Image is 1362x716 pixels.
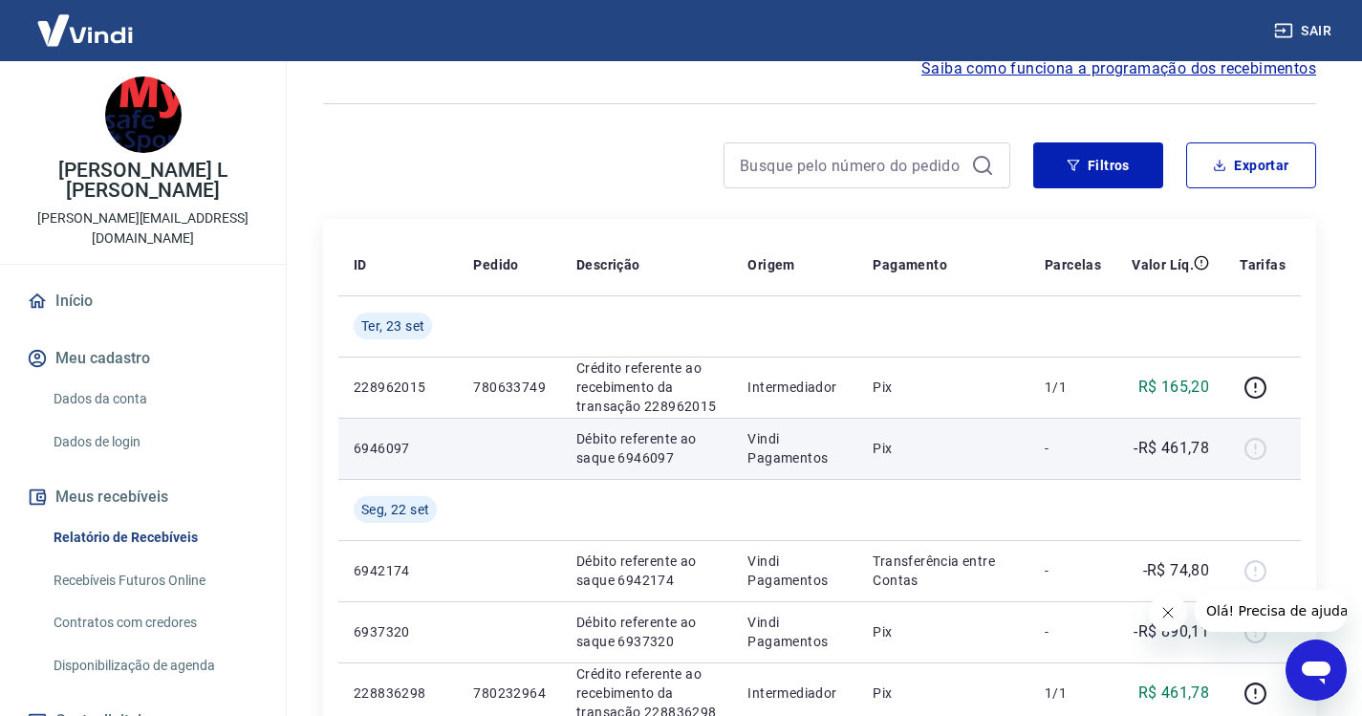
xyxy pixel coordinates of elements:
[576,358,717,416] p: Crédito referente ao recebimento da transação 228962015
[361,500,429,519] span: Seg, 22 set
[1143,559,1210,582] p: -R$ 74,80
[354,683,443,703] p: 228836298
[1132,255,1194,274] p: Valor Líq.
[1286,640,1347,701] iframe: Button to launch messaging window
[576,429,717,467] p: Débito referente ao saque 6946097
[105,76,182,153] img: 697ec514-2661-43ab-907b-00249a5c8a33.jpeg
[354,439,443,458] p: 6946097
[46,603,263,642] a: Contratos com credores
[873,255,947,274] p: Pagamento
[921,57,1316,80] a: Saiba como funciona a programação dos recebimentos
[576,613,717,651] p: Débito referente ao saque 6937320
[873,378,1014,397] p: Pix
[747,552,842,590] p: Vindi Pagamentos
[46,646,263,685] a: Disponibilização de agenda
[354,255,367,274] p: ID
[747,613,842,651] p: Vindi Pagamentos
[1149,594,1187,632] iframe: Close message
[1033,142,1163,188] button: Filtros
[1045,439,1101,458] p: -
[46,380,263,419] a: Dados da conta
[1045,378,1101,397] p: 1/1
[1045,622,1101,641] p: -
[354,561,443,580] p: 6942174
[354,622,443,641] p: 6937320
[1045,683,1101,703] p: 1/1
[1270,13,1339,49] button: Sair
[1134,620,1209,643] p: -R$ 890,11
[873,683,1014,703] p: Pix
[46,423,263,462] a: Dados de login
[361,316,424,336] span: Ter, 23 set
[1045,561,1101,580] p: -
[1138,376,1210,399] p: R$ 165,20
[473,255,518,274] p: Pedido
[747,429,842,467] p: Vindi Pagamentos
[747,378,842,397] p: Intermediador
[873,622,1014,641] p: Pix
[23,337,263,380] button: Meu cadastro
[15,161,270,201] p: [PERSON_NAME] L [PERSON_NAME]
[23,1,147,59] img: Vindi
[23,280,263,322] a: Início
[747,255,794,274] p: Origem
[473,378,546,397] p: 780633749
[740,151,963,180] input: Busque pelo número do pedido
[1195,590,1347,632] iframe: Message from company
[1134,437,1209,460] p: -R$ 461,78
[1045,255,1101,274] p: Parcelas
[23,476,263,518] button: Meus recebíveis
[473,683,546,703] p: 780232964
[873,439,1014,458] p: Pix
[46,561,263,600] a: Recebíveis Futuros Online
[46,518,263,557] a: Relatório de Recebíveis
[576,255,640,274] p: Descrição
[873,552,1014,590] p: Transferência entre Contas
[1186,142,1316,188] button: Exportar
[1138,682,1210,705] p: R$ 461,78
[747,683,842,703] p: Intermediador
[576,552,717,590] p: Débito referente ao saque 6942174
[354,378,443,397] p: 228962015
[1240,255,1286,274] p: Tarifas
[15,208,270,249] p: [PERSON_NAME][EMAIL_ADDRESS][DOMAIN_NAME]
[11,13,161,29] span: Olá! Precisa de ajuda?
